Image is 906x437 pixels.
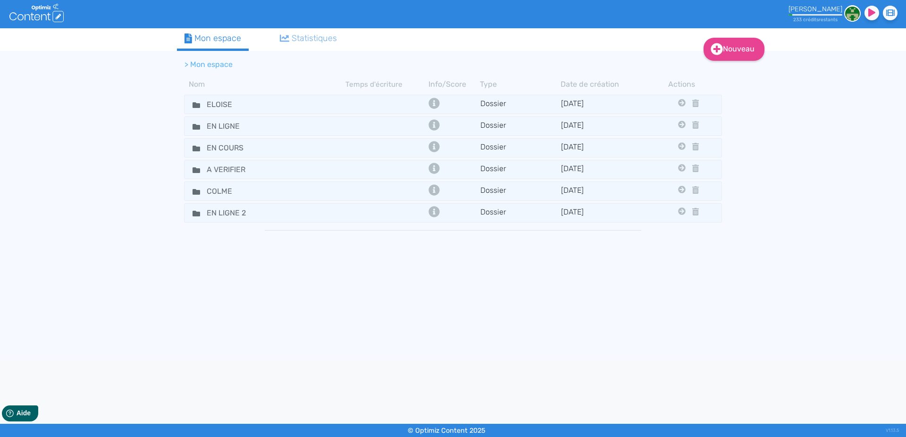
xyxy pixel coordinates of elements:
input: Nom de dossier [200,184,270,198]
input: Nom de dossier [200,98,270,111]
td: [DATE] [561,184,641,198]
th: Type [480,79,561,90]
td: Dossier [480,184,561,198]
td: [DATE] [561,206,641,220]
td: [DATE] [561,98,641,111]
span: s [835,16,838,23]
th: Actions [676,79,688,90]
input: Nom de dossier [200,119,270,133]
td: Dossier [480,163,561,176]
a: Nouveau [704,38,764,61]
td: Dossier [480,141,561,155]
td: [DATE] [561,119,641,133]
td: Dossier [480,98,561,111]
th: Nom [184,79,345,90]
th: Date de création [561,79,641,90]
td: [DATE] [561,163,641,176]
div: V1.13.5 [886,424,899,437]
small: 233 crédit restant [793,16,838,23]
div: Statistiques [280,32,337,45]
td: Dossier [480,119,561,133]
span: s [816,16,819,23]
small: © Optimiz Content 2025 [408,427,486,435]
td: [DATE] [561,141,641,155]
img: 6adefb463699458b3a7e00f487fb9d6a [844,5,861,22]
th: Info/Score [426,79,480,90]
div: [PERSON_NAME] [789,5,842,13]
td: Dossier [480,206,561,220]
nav: breadcrumb [177,53,649,76]
th: Temps d'écriture [345,79,426,90]
input: Nom de dossier [200,206,270,220]
a: Mon espace [177,28,249,51]
a: Statistiques [272,28,345,49]
input: Nom de dossier [200,141,270,155]
input: Nom de dossier [200,163,270,176]
li: > Mon espace [185,59,233,70]
div: Mon espace [185,32,241,45]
